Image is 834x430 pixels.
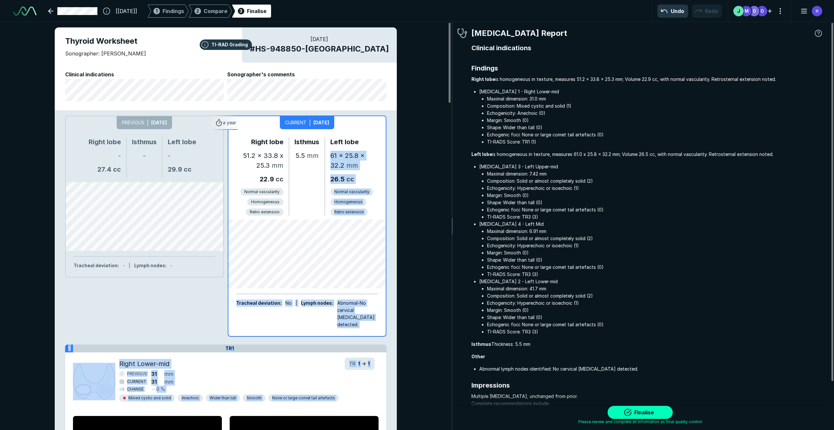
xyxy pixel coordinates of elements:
[487,299,824,307] li: Echogenicity: Hyperechoic or isoechoic (1)
[487,177,824,185] li: Composition: Solid or almost completely solid (2)
[251,199,280,205] span: Homogeneous
[487,110,824,117] li: Echogenicity: Anechoic (0)
[127,386,144,392] span: CHANGE
[487,213,824,221] li: TI-RADS Score: TR3 (3)
[760,8,764,14] span: O
[285,119,307,126] span: CURRENT
[65,70,224,78] span: Clinical indications
[223,119,236,126] span: a year
[358,360,360,367] span: 1
[147,119,149,127] span: |
[487,95,824,102] li: Maximal dimension: 31.0 mm
[334,199,363,205] span: Homogeneous
[74,263,119,268] span: Tracheal deviation :
[276,175,283,183] span: cc
[65,50,146,57] span: Sonographer: [PERSON_NAME]
[487,185,824,192] li: Echogenicity: Hyperechoic or isoechoic (1)
[757,6,767,16] div: avatar-name
[487,170,824,177] li: Maximal dimension: 7.42 mm
[247,7,266,15] div: Finalise
[487,228,824,235] li: Maximal dimension: 6.91 mm
[334,189,369,195] span: Normal vascularity
[744,8,749,14] span: M
[119,359,169,369] span: Right Lower-mid
[127,371,147,377] span: PREVIOUS
[487,249,824,256] li: Margin: Smooth (0)
[97,165,111,173] span: 27.4
[239,8,242,14] span: 3
[608,406,673,419] button: Finalise
[330,137,378,147] span: Left lobe
[168,165,182,173] span: 29.9
[479,88,824,146] li: [MEDICAL_DATA] 1 - Right Lower-mid
[487,206,824,213] li: Echogenic foci: None or large comet tail artefacts (0)
[116,7,137,15] span: [[DATE]]
[471,380,824,390] span: Impressions
[812,6,822,16] div: avatar-name
[733,6,744,16] div: avatar-name
[236,137,284,147] span: Right lobe
[164,378,173,386] span: mm
[471,76,824,83] span: is homogeneous in texture, measures 51.2 x 33.8 x 25.3 mm; Volume 22.9 cc, with normal vascularit...
[471,354,485,359] strong: Other
[346,175,354,183] span: cc
[487,138,824,146] li: TI-RADS Score: TR1 (1)
[73,363,115,401] img: 3LtcHEAAAAGSURBVAMAsqQA8GLV6t8AAAAASUVORK5CYII=
[168,151,215,161] div: -
[816,8,819,14] span: n
[330,152,365,169] span: 61 x 25.8 x 32.2
[487,264,824,271] li: Echogenic foci: None or large comet tail artefacts (0)
[487,117,824,124] li: Margin: Smooth (0)
[487,199,824,206] li: Shape: Wider than tall (0)
[123,262,125,269] div: -
[295,152,305,160] span: 5.5
[337,300,358,306] span: Abnormal
[313,119,329,126] span: [DATE]
[737,8,740,14] span: J
[309,119,311,127] span: |
[113,165,121,173] span: cc
[487,307,824,314] li: Margin: Smooth (0)
[471,151,824,158] span: is homogeneous in texture, measures 61.0 x 25.8 x 32.2 mm; Volume 26.5 cc, with normal vascularit...
[68,346,70,351] strong: 1
[471,63,824,73] span: Findings
[196,8,199,14] span: 2
[132,137,157,147] span: Isthmus
[295,299,297,328] div: |
[209,395,236,401] span: Wider than tall
[487,235,824,242] li: Composition: Solid or almost completely solid (2)
[487,314,824,321] li: Shape: Wider than tall (0)
[346,161,358,169] span: mm
[232,5,271,18] div: 3Finalise
[170,263,172,268] span: -
[236,300,281,306] span: Tracheal deviation :
[479,278,824,335] li: [MEDICAL_DATA] 2 - Left Lower-mid
[471,151,492,157] strong: Left lobe
[163,7,184,15] span: Findings
[741,6,752,16] div: avatar-name
[128,395,171,401] span: Mixed cystic and solid
[487,271,824,278] li: TI-RADS Score: TR3 (3)
[471,27,567,39] span: [MEDICAL_DATA] Report
[151,119,167,126] span: [DATE]
[307,152,319,160] span: mm
[156,8,158,14] span: 1
[657,5,688,18] button: Undo
[330,175,345,183] span: 26.5
[250,43,389,55] span: # HS-948850-[GEOGRAPHIC_DATA]
[250,209,280,215] span: Retro extension
[13,7,36,16] img: See-Mode Logo
[487,124,824,131] li: Shape: Wider than tall (0)
[200,39,252,50] button: TI-RAD Grading
[479,365,824,373] li: Abnormal lymph nodes identified: No cervical [MEDICAL_DATA] detected.
[129,262,130,269] div: |
[487,292,824,299] li: Composition: Solid or almost completely solid (2)
[487,321,824,328] li: Echogenic foci: None or large comet tail artefacts (0)
[184,165,192,173] span: cc
[487,285,824,292] li: Maximal dimension: 41.7 mm
[151,370,157,378] span: 31
[65,35,386,47] span: Thyroid Worksheet
[349,360,355,367] span: TR
[247,395,262,401] span: Smooth
[749,6,759,16] div: avatar-name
